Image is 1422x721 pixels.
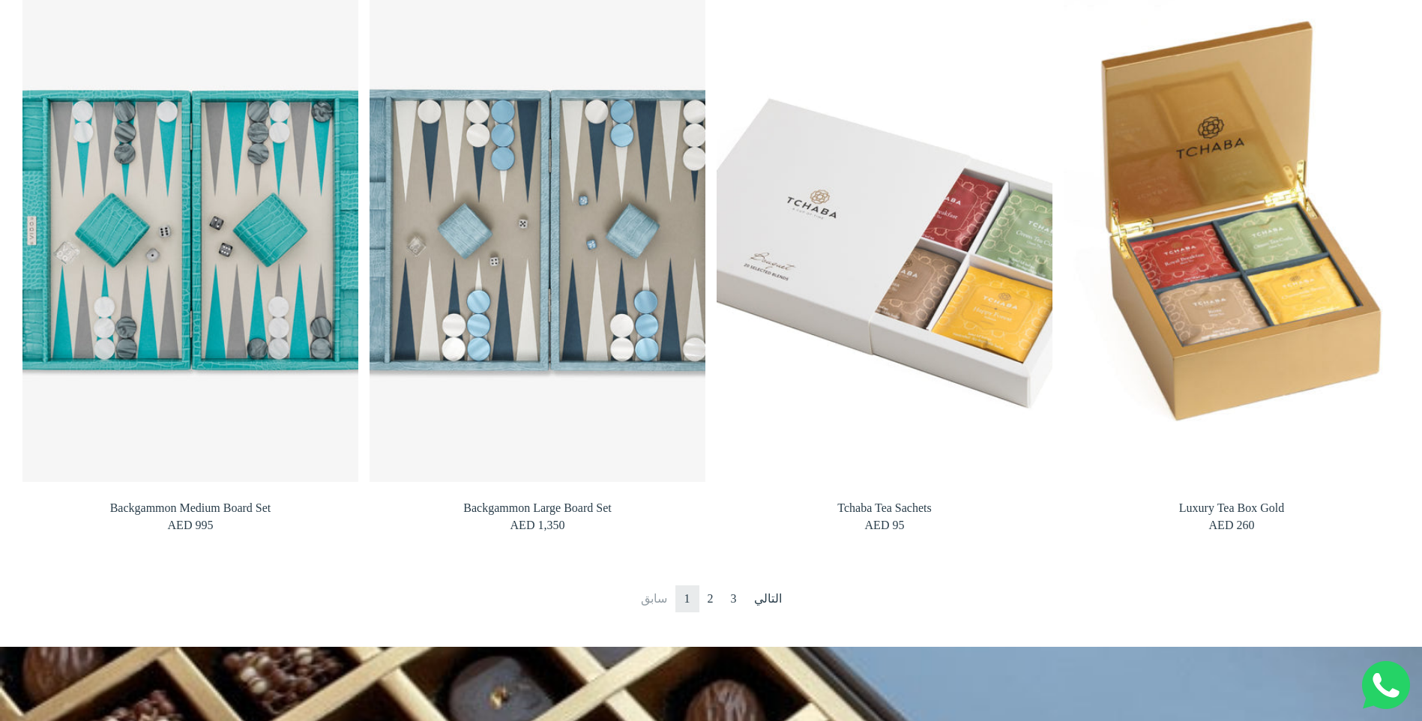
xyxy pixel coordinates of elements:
[632,573,791,624] nav: Pagination Navigation
[722,585,746,612] a: اذهب إلى صفحة 3
[717,501,1052,516] span: Tchaba Tea Sachets
[1362,661,1410,709] img: Whatsapp
[370,497,705,539] a: Backgammon Large Board Set AED 1,350
[22,501,358,516] span: Backgammon Medium Board Set
[717,497,1052,539] a: Tchaba Tea Sachets AED 95
[1064,501,1400,516] span: Luxury Tea Box Gold
[1209,519,1255,531] span: AED 260
[675,585,699,612] span: 1
[510,519,565,531] span: AED 1,350
[370,501,705,516] span: Backgammon Large Board Set
[865,519,905,531] span: AED 95
[699,585,723,612] a: اذهب إلى صفحة 2
[1064,497,1400,539] a: Luxury Tea Box Gold AED 260
[168,519,214,531] span: AED 995
[745,585,791,612] a: التالي
[22,497,358,539] a: Backgammon Medium Board Set AED 995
